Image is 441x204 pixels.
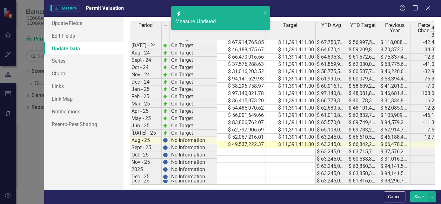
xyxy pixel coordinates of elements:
td: Sept - 25 [130,144,162,151]
td: $ 66,470,016.66 [217,54,265,61]
td: $ 48,081,895.64 [347,90,379,97]
td: [DATE] - 25 [130,130,162,137]
td: Aug - 24 [130,49,162,57]
td: $ 66,842,240.96 [347,141,379,148]
img: zOikAAAAAElFTkSuQmCC [163,116,168,121]
td: $ 67,914,765.85 [217,39,265,46]
img: BgCOk07PiH71IgAAAABJRU5ErkJggg== [163,138,168,143]
td: $ 11,391,411.00 [265,105,316,112]
a: Update Fields [44,17,124,29]
td: On Target [170,42,217,49]
td: Jun - 25 [130,122,162,130]
td: $ 56,001,649.66 [217,112,265,119]
td: $ 61,816,636.01 [347,177,379,185]
td: $ 58,609,235.77 [347,83,379,90]
span: YTD Avg [321,22,341,28]
img: zOikAAAAAElFTkSuQmCC [163,43,168,48]
td: Nov - 25 [130,159,162,166]
span: YTD Target [350,22,376,28]
a: Series [44,54,124,67]
td: $ 61,572,663.82 [347,54,379,61]
td: $ 66,470,016.66 [379,141,411,148]
td: $ 62,797,906.69 [217,126,265,134]
td: On Target [170,71,217,79]
td: Sept - 24 [130,57,162,64]
td: $ 11,391,411.00 [265,112,316,119]
td: $ 11,391,411.00 [265,61,316,68]
td: No Information [170,137,217,144]
td: $ 63,775,600.84 [379,61,411,68]
td: $ 94,141,529.93 [217,75,265,83]
img: BgCOk07PiH71IgAAAABJRU5ErkJggg== [163,178,168,183]
td: 2025 [130,166,162,173]
td: $ 66,610,544.36 [347,134,379,141]
a: Notifications [44,105,124,118]
td: No Information [170,159,217,166]
td: $ 62,085,039.60 [379,105,411,112]
td: On Target [170,122,217,130]
td: On Target [170,100,217,108]
td: $ 94,141,529.93 [379,170,411,177]
td: On Target [170,86,217,93]
img: BgCOk07PiH71IgAAAABJRU5ErkJggg== [163,174,168,179]
span: Previous Year [380,22,409,34]
a: Edit Fields [44,29,124,42]
td: $ 62,680,588.53 [316,105,347,112]
span: Permit Valuation [86,5,124,11]
td: On Target [170,64,217,71]
td: No Information [170,173,217,181]
td: Mar - 25 [130,100,162,108]
td: $ 31,334,846.61 [379,97,411,105]
td: $ 63,245,042.86 [316,148,347,156]
img: zOikAAAAAElFTkSuQmCC [163,65,168,70]
button: Cancel [384,191,405,202]
img: zOikAAAAAElFTkSuQmCC [163,109,168,114]
button: Save [410,191,428,202]
td: Jan - 25 [130,86,162,93]
span: Percent Change [412,22,441,34]
td: $ 11,391,411.00 [265,90,316,97]
td: $ 11,391,411.00 [265,75,316,83]
td: $ 65,570,035.47 [316,119,347,126]
td: $ 69,749,494.34 [347,119,379,126]
td: $ 11,391,411.00 [265,97,316,105]
td: On Target [170,115,217,122]
td: $ 37,576,288.63 [379,148,411,156]
button: close [263,9,268,16]
td: $ 46,220,694.16 [379,68,411,75]
td: $ 63,245,042.86 [316,177,347,185]
td: $ 83,806,762.07 [217,119,265,126]
a: Update Data [44,42,124,55]
td: $ 40,178,393.83 [347,97,379,105]
td: On Target [170,79,217,86]
img: zOikAAAAAElFTkSuQmCC [163,87,168,92]
a: Charts [44,67,124,80]
td: $ 67,750,757.37 [316,39,347,46]
td: $ 64,895,379.57 [316,54,347,61]
img: zOikAAAAAElFTkSuQmCC [163,123,168,128]
td: On Target [170,130,217,137]
td: $ 66,778,347.49 [316,97,347,105]
td: $ 60,587,749.44 [347,68,379,75]
td: $ 63,245,042.86 [316,141,347,148]
td: $ 11,391,411.00 [265,46,316,54]
img: BgCOk07PiH71IgAAAABJRU5ErkJggg== [163,160,168,165]
td: $ 70,372,305.17 [379,46,411,54]
td: $ 61,859,925.02 [316,61,347,68]
td: $ 75,837,405.92 [379,54,411,61]
td: $ 67,914,765.85 [379,126,411,134]
td: No Information [170,144,217,151]
td: $ 11,391,411.00 [265,134,316,141]
td: On Target [170,57,217,64]
td: $ 11,391,411.00 [265,119,316,126]
td: May - 25 [130,115,162,122]
td: $ 11,391,411.00 [265,83,316,90]
td: [DATE] - 24 [130,42,162,49]
img: BgCOk07PiH71IgAAAABJRU5ErkJggg== [163,152,168,157]
td: $ 94,579,262.02 [379,119,411,126]
td: $ 46,188,475.67 [379,134,411,141]
td: $ 31,016,203.52 [217,68,265,75]
td: $ 103,909,178.06 [379,112,411,119]
td: Dec - 25 [130,173,162,181]
td: $ 38,296,758.97 [379,177,411,185]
